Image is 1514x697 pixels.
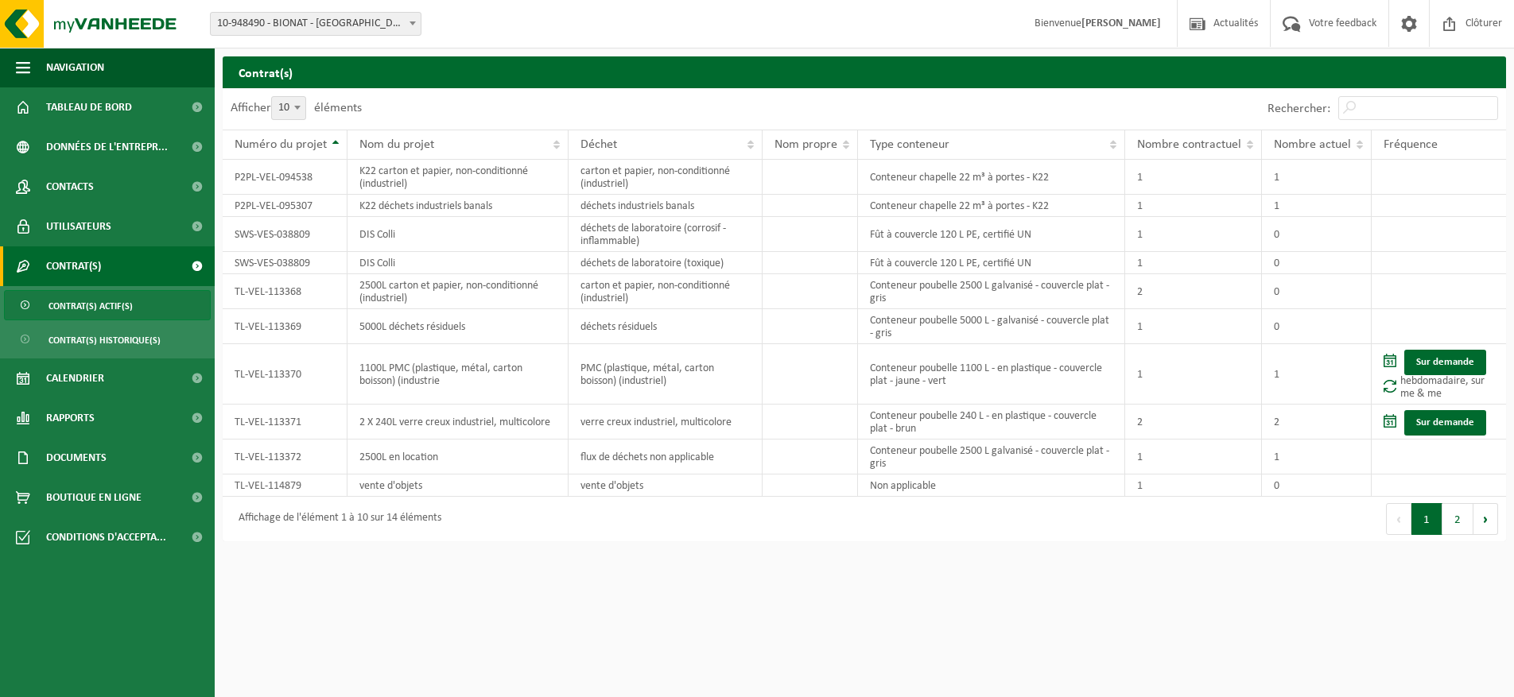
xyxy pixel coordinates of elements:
td: TL-VEL-113370 [223,344,347,405]
td: Fût à couvercle 120 L PE, certifié UN [858,217,1126,252]
label: Rechercher: [1267,103,1330,115]
span: Nombre contractuel [1137,138,1241,151]
td: DIS Colli [347,252,568,274]
strong: [PERSON_NAME] [1081,17,1161,29]
td: carton et papier, non-conditionné (industriel) [569,274,763,309]
td: 0 [1262,252,1372,274]
td: 2 [1125,405,1262,439]
td: Conteneur poubelle 240 L - en plastique - couvercle plat - brun [858,405,1126,439]
span: Type conteneur [870,138,949,151]
td: déchets industriels banals [569,195,763,217]
td: 0 [1262,474,1372,497]
td: 1 [1262,160,1372,195]
span: Rapports [46,398,95,438]
td: 1 [1125,195,1262,217]
td: 1 [1262,195,1372,217]
td: TL-VEL-113372 [223,439,347,474]
a: Sur demande [1404,410,1486,436]
span: Déchet [580,138,617,151]
span: Contrat(s) [46,246,101,286]
td: TL-VEL-113371 [223,405,347,439]
td: verre creux industriel, multicolore [569,405,763,439]
span: 10-948490 - BIONAT - NAMUR - SUARLÉE [211,13,421,35]
span: Calendrier [46,358,104,398]
td: 1 [1125,309,1262,344]
span: 10-948490 - BIONAT - NAMUR - SUARLÉE [210,12,421,36]
span: Tableau de bord [46,87,132,127]
td: 2 [1125,274,1262,309]
span: Numéro du projet [235,138,327,151]
td: Conteneur chapelle 22 m³ à portes - K22 [858,160,1126,195]
td: 1 [1262,439,1372,474]
td: 1100L PMC (plastique, métal, carton boisson) (industrie [347,344,568,405]
td: 2 [1262,405,1372,439]
span: Conditions d'accepta... [46,517,166,557]
td: Conteneur poubelle 2500 L galvanisé - couvercle plat - gris [858,274,1126,309]
span: Contacts [46,167,94,207]
td: 1 [1125,252,1262,274]
button: Previous [1386,503,1411,535]
td: flux de déchets non applicable [569,439,763,474]
span: Nombre actuel [1274,138,1351,151]
td: 1 [1125,439,1262,474]
button: Next [1473,503,1498,535]
td: TL-VEL-114879 [223,474,347,497]
td: TL-VEL-113368 [223,274,347,309]
td: DIS Colli [347,217,568,252]
div: Affichage de l'élément 1 à 10 sur 14 éléments [231,505,441,533]
span: Contrat(s) actif(s) [49,291,133,321]
td: 1 [1125,344,1262,405]
td: déchets résiduels [569,309,763,344]
a: Sur demande [1404,350,1486,375]
td: Fût à couvercle 120 L PE, certifié UN [858,252,1126,274]
td: déchets de laboratoire (corrosif - inflammable) [569,217,763,252]
td: 2 X 240L verre creux industriel, multicolore [347,405,568,439]
td: 1 [1125,217,1262,252]
span: 10 [271,96,306,120]
td: TL-VEL-113369 [223,309,347,344]
td: 5000L déchets résiduels [347,309,568,344]
span: Boutique en ligne [46,478,142,517]
h2: Contrat(s) [223,56,1506,87]
td: 0 [1262,274,1372,309]
td: Non applicable [858,474,1126,497]
td: K22 déchets industriels banals [347,195,568,217]
td: 2500L carton et papier, non-conditionné (industriel) [347,274,568,309]
td: 1 [1262,344,1372,405]
td: vente d'objets [347,474,568,497]
span: Contrat(s) historique(s) [49,325,161,355]
td: P2PL-VEL-094538 [223,160,347,195]
td: Conteneur chapelle 22 m³ à portes - K22 [858,195,1126,217]
span: Utilisateurs [46,207,111,246]
span: Fréquence [1384,138,1438,151]
td: carton et papier, non-conditionné (industriel) [569,160,763,195]
a: Contrat(s) historique(s) [4,324,211,354]
td: 2500L en location [347,439,568,474]
td: 1 [1125,474,1262,497]
td: déchets de laboratoire (toxique) [569,252,763,274]
span: Nom du projet [359,138,434,151]
td: PMC (plastique, métal, carton boisson) (industriel) [569,344,763,405]
td: SWS-VES-038809 [223,217,347,252]
td: vente d'objets [569,474,763,497]
td: 1 [1125,160,1262,195]
span: Nom propre [774,138,837,151]
span: Documents [46,438,107,478]
td: Conteneur poubelle 5000 L - galvanisé - couvercle plat - gris [858,309,1126,344]
td: P2PL-VEL-095307 [223,195,347,217]
label: Afficher éléments [231,102,362,114]
button: 1 [1411,503,1442,535]
span: Données de l'entrepr... [46,127,168,167]
span: Navigation [46,48,104,87]
td: 0 [1262,309,1372,344]
a: Contrat(s) actif(s) [4,290,211,320]
button: 2 [1442,503,1473,535]
td: Conteneur poubelle 2500 L galvanisé - couvercle plat - gris [858,439,1126,474]
td: K22 carton et papier, non-conditionné (industriel) [347,160,568,195]
td: Conteneur poubelle 1100 L - en plastique - couvercle plat - jaune - vert [858,344,1126,405]
td: 0 [1262,217,1372,252]
td: SWS-VES-038809 [223,252,347,274]
td: hebdomadaire, sur me & me [1372,344,1506,405]
span: 10 [272,97,305,119]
